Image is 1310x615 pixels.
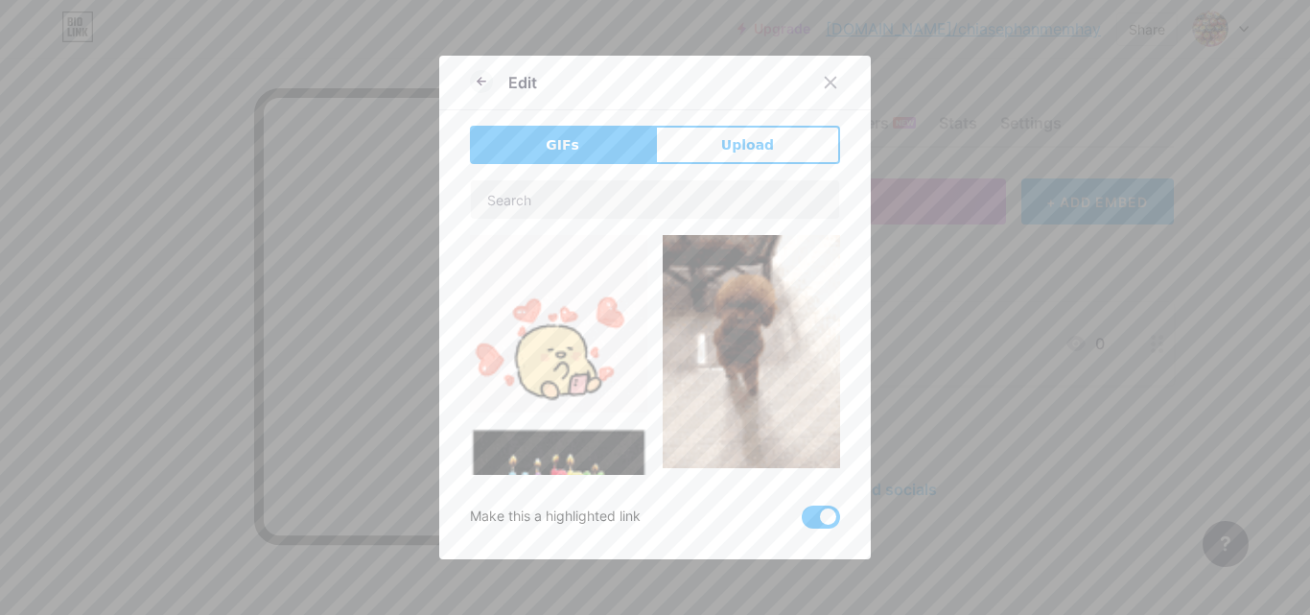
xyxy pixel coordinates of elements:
button: Upload [655,126,840,164]
div: Make this a highlighted link [470,506,641,529]
img: Gihpy [470,428,647,556]
input: Search [471,180,839,219]
img: Gihpy [470,235,647,413]
span: GIFs [546,135,579,155]
div: Edit [508,71,537,94]
img: Gihpy [663,235,840,468]
span: Upload [721,135,774,155]
button: GIFs [470,126,655,164]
